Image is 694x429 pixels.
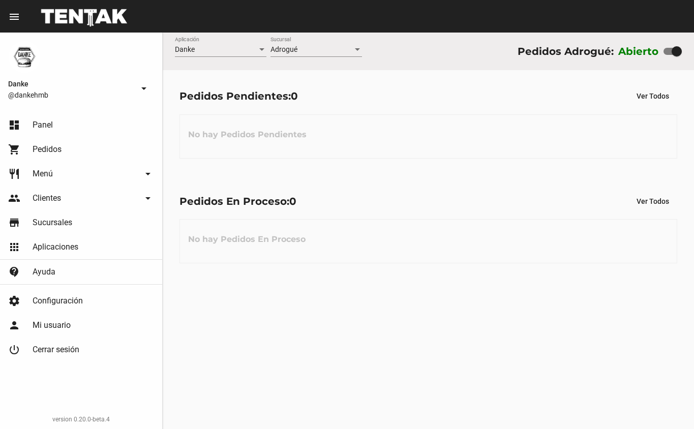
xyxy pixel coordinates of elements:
[179,88,298,104] div: Pedidos Pendientes:
[33,144,62,155] span: Pedidos
[637,197,669,205] span: Ver Todos
[8,192,20,204] mat-icon: people
[33,345,79,355] span: Cerrar sesión
[33,320,71,330] span: Mi usuario
[33,296,83,306] span: Configuración
[8,217,20,229] mat-icon: store
[8,119,20,131] mat-icon: dashboard
[33,267,55,277] span: Ayuda
[289,195,296,207] span: 0
[180,224,314,255] h3: No hay Pedidos En Proceso
[33,218,72,228] span: Sucursales
[618,43,659,59] label: Abierto
[291,90,298,102] span: 0
[179,193,296,209] div: Pedidos En Proceso:
[637,92,669,100] span: Ver Todos
[142,168,154,180] mat-icon: arrow_drop_down
[8,414,154,424] div: version 0.20.0-beta.4
[142,192,154,204] mat-icon: arrow_drop_down
[628,192,677,210] button: Ver Todos
[138,82,150,95] mat-icon: arrow_drop_down
[33,120,53,130] span: Panel
[8,266,20,278] mat-icon: contact_support
[33,169,53,179] span: Menú
[8,344,20,356] mat-icon: power_settings_new
[518,43,614,59] div: Pedidos Adrogué:
[175,45,195,53] span: Danke
[33,242,78,252] span: Aplicaciones
[628,87,677,105] button: Ver Todos
[8,295,20,307] mat-icon: settings
[8,78,134,90] span: Danke
[8,143,20,156] mat-icon: shopping_cart
[270,45,297,53] span: Adrogué
[8,11,20,23] mat-icon: menu
[8,241,20,253] mat-icon: apps
[651,388,684,419] iframe: chat widget
[8,41,41,73] img: 1d4517d0-56da-456b-81f5-6111ccf01445.png
[33,193,61,203] span: Clientes
[8,90,134,100] span: @dankehmb
[8,168,20,180] mat-icon: restaurant
[8,319,20,331] mat-icon: person
[180,119,315,150] h3: No hay Pedidos Pendientes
